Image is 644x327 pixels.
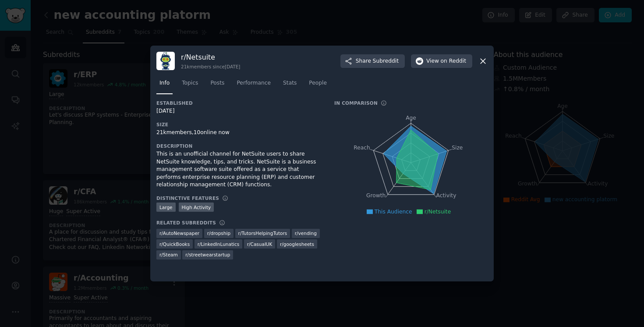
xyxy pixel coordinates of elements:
[156,107,322,115] div: [DATE]
[207,76,227,94] a: Posts
[156,121,322,128] h3: Size
[156,150,322,189] div: This is an unofficial channel for NetSuite users to share NetSuite knowledge, tips, and tricks. N...
[234,76,274,94] a: Performance
[441,57,466,65] span: on Reddit
[334,100,378,106] h3: In Comparison
[452,145,463,151] tspan: Size
[237,79,271,87] span: Performance
[280,241,314,247] span: r/ googlesheets
[356,57,399,65] span: Share
[207,230,230,236] span: r/ dropship
[411,54,472,68] button: Viewon Reddit
[179,203,214,212] div: High Activity
[354,145,370,151] tspan: Reach
[181,53,240,62] h3: r/ Netsuite
[156,203,176,212] div: Large
[306,76,330,94] a: People
[159,252,178,258] span: r/ Steam
[309,79,327,87] span: People
[366,193,386,199] tspan: Growth
[198,241,240,247] span: r/ LinkedInLunatics
[210,79,224,87] span: Posts
[181,64,240,70] div: 21k members since [DATE]
[406,115,416,121] tspan: Age
[280,76,300,94] a: Stats
[283,79,297,87] span: Stats
[426,57,466,65] span: View
[156,195,219,201] h3: Distinctive Features
[436,193,456,199] tspan: Activity
[179,76,201,94] a: Topics
[156,143,322,149] h3: Description
[159,230,199,236] span: r/ AutoNewspaper
[340,54,405,68] button: ShareSubreddit
[185,252,230,258] span: r/ streetwearstartup
[156,52,175,70] img: Netsuite
[238,230,287,236] span: r/ TutorsHelpingTutors
[156,129,322,137] div: 21k members, 10 online now
[156,76,173,94] a: Info
[425,209,451,215] span: r/Netsuite
[375,209,412,215] span: This Audience
[373,57,399,65] span: Subreddit
[295,230,317,236] span: r/ vending
[159,79,170,87] span: Info
[182,79,198,87] span: Topics
[156,220,216,226] h3: Related Subreddits
[156,100,322,106] h3: Established
[247,241,272,247] span: r/ CasualUK
[159,241,190,247] span: r/ QuickBooks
